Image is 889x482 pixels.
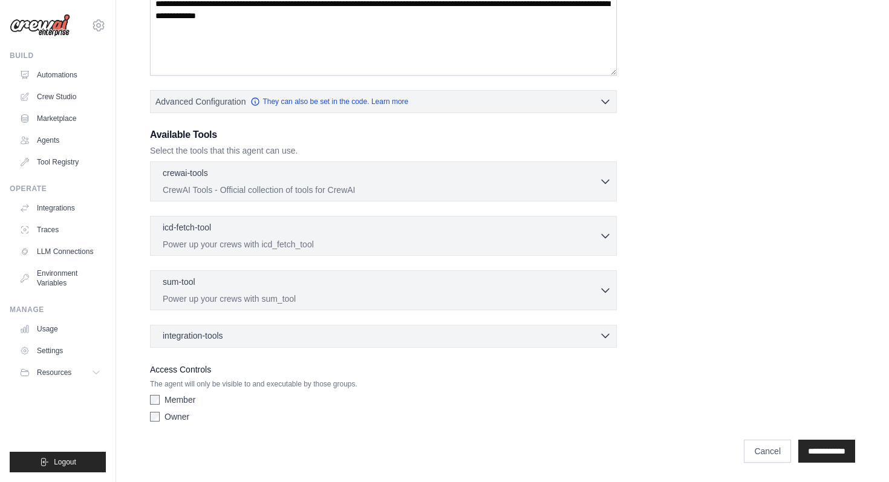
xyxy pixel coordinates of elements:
[15,109,106,128] a: Marketplace
[163,221,211,233] p: icd-fetch-tool
[10,452,106,472] button: Logout
[163,238,599,250] p: Power up your crews with icd_fetch_tool
[15,319,106,339] a: Usage
[155,167,611,196] button: crewai-tools CrewAI Tools - Official collection of tools for CrewAI
[15,242,106,261] a: LLM Connections
[151,91,616,112] button: Advanced Configuration They can also be set in the code. Learn more
[150,362,617,377] label: Access Controls
[10,14,70,37] img: Logo
[155,96,246,108] span: Advanced Configuration
[150,145,617,157] p: Select the tools that this agent can use.
[150,379,617,389] p: The agent will only be visible to and executable by those groups.
[744,440,791,463] a: Cancel
[155,330,611,342] button: integration-tools
[15,131,106,150] a: Agents
[15,198,106,218] a: Integrations
[163,167,208,179] p: crewai-tools
[150,128,617,142] h3: Available Tools
[15,341,106,360] a: Settings
[15,264,106,293] a: Environment Variables
[164,411,189,423] label: Owner
[15,65,106,85] a: Automations
[155,276,611,305] button: sum-tool Power up your crews with sum_tool
[164,394,195,406] label: Member
[250,97,408,106] a: They can also be set in the code. Learn more
[15,363,106,382] button: Resources
[163,330,223,342] span: integration-tools
[15,152,106,172] a: Tool Registry
[10,305,106,314] div: Manage
[54,457,76,467] span: Logout
[10,51,106,60] div: Build
[15,87,106,106] a: Crew Studio
[163,276,195,288] p: sum-tool
[163,293,599,305] p: Power up your crews with sum_tool
[10,184,106,194] div: Operate
[37,368,71,377] span: Resources
[15,220,106,239] a: Traces
[163,184,599,196] p: CrewAI Tools - Official collection of tools for CrewAI
[155,221,611,250] button: icd-fetch-tool Power up your crews with icd_fetch_tool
